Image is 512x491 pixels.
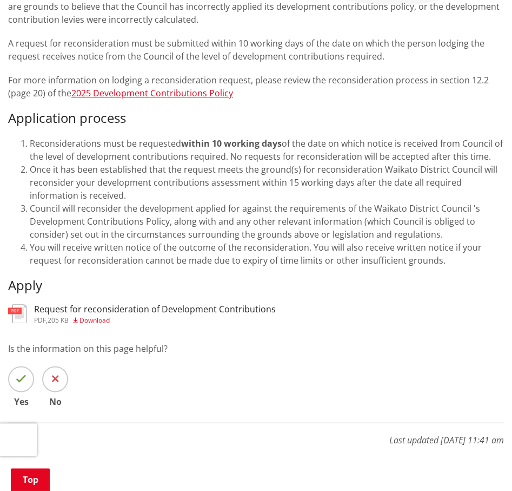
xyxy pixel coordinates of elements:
[8,304,276,324] a: Request for reconsideration of Development Contributions pdf,205 KB Download
[34,317,276,324] div: ,
[30,137,504,163] li: Reconsiderations must be requested of the date on which notice is received from Council of the le...
[8,74,504,100] p: For more information on lodging a reconsideration request, please review the reconsideration proc...
[8,278,504,293] h3: Apply
[462,446,501,485] iframe: Messenger Launcher
[48,316,69,325] span: 205 KB
[30,241,504,267] li: You will receive written notice of the outcome of the reconsideration. You will also receive writ...
[34,316,46,325] span: pdf
[8,397,34,406] span: Yes
[8,342,504,355] p: Is the information on this page helpful?
[71,87,233,99] a: 2025 Development Contributions Policy
[30,163,504,202] li: Once it has been established that the request meets the ground(s) for reconsideration Waikato Dis...
[11,468,50,491] a: Top
[8,422,504,447] p: Last updated [DATE] 11:41 am
[8,37,504,63] p: A request for reconsideration must be submitted within 10 working days of the date on which the p...
[8,110,504,126] h3: Application process
[79,316,110,325] span: Download
[34,304,276,315] h3: Request for reconsideration of Development Contributions
[30,202,504,241] li: Council will reconsider the development applied for against the requirements of the Waikato Distr...
[181,138,282,149] strong: within 10 working days
[42,397,68,406] span: No
[8,304,26,323] img: document-pdf.svg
